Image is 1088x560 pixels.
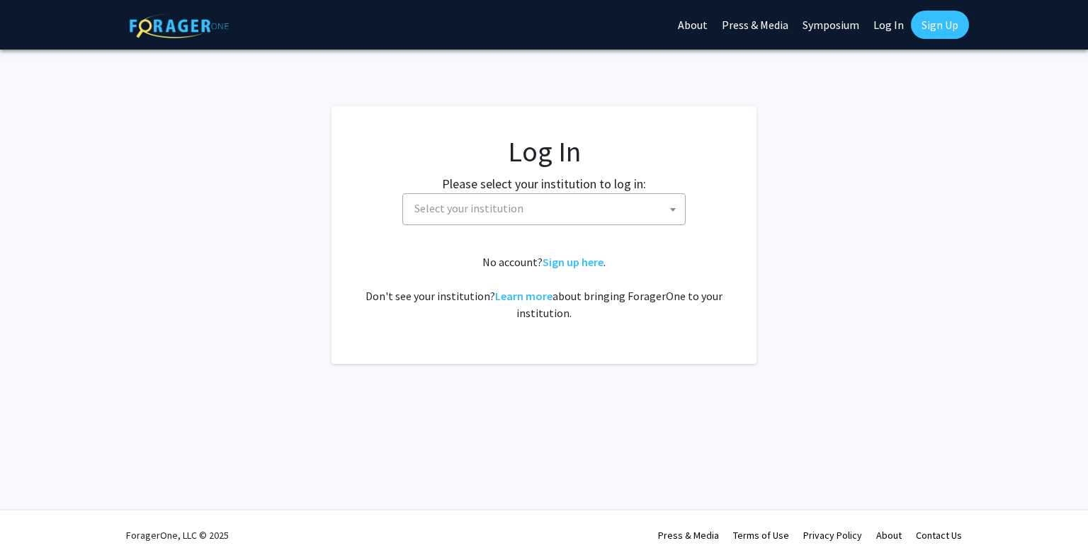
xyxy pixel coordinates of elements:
a: Terms of Use [733,529,789,542]
div: ForagerOne, LLC © 2025 [126,510,229,560]
a: About [876,529,902,542]
a: Press & Media [658,529,719,542]
a: Contact Us [916,529,962,542]
span: Select your institution [409,194,685,223]
img: ForagerOne Logo [130,13,229,38]
a: Sign Up [911,11,969,39]
label: Please select your institution to log in: [442,174,646,193]
a: Sign up here [543,255,603,269]
span: Select your institution [414,201,523,215]
div: No account? . Don't see your institution? about bringing ForagerOne to your institution. [360,253,728,321]
h1: Log In [360,135,728,168]
a: Learn more about bringing ForagerOne to your institution [495,289,552,303]
a: Privacy Policy [803,529,862,542]
span: Select your institution [402,193,686,225]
